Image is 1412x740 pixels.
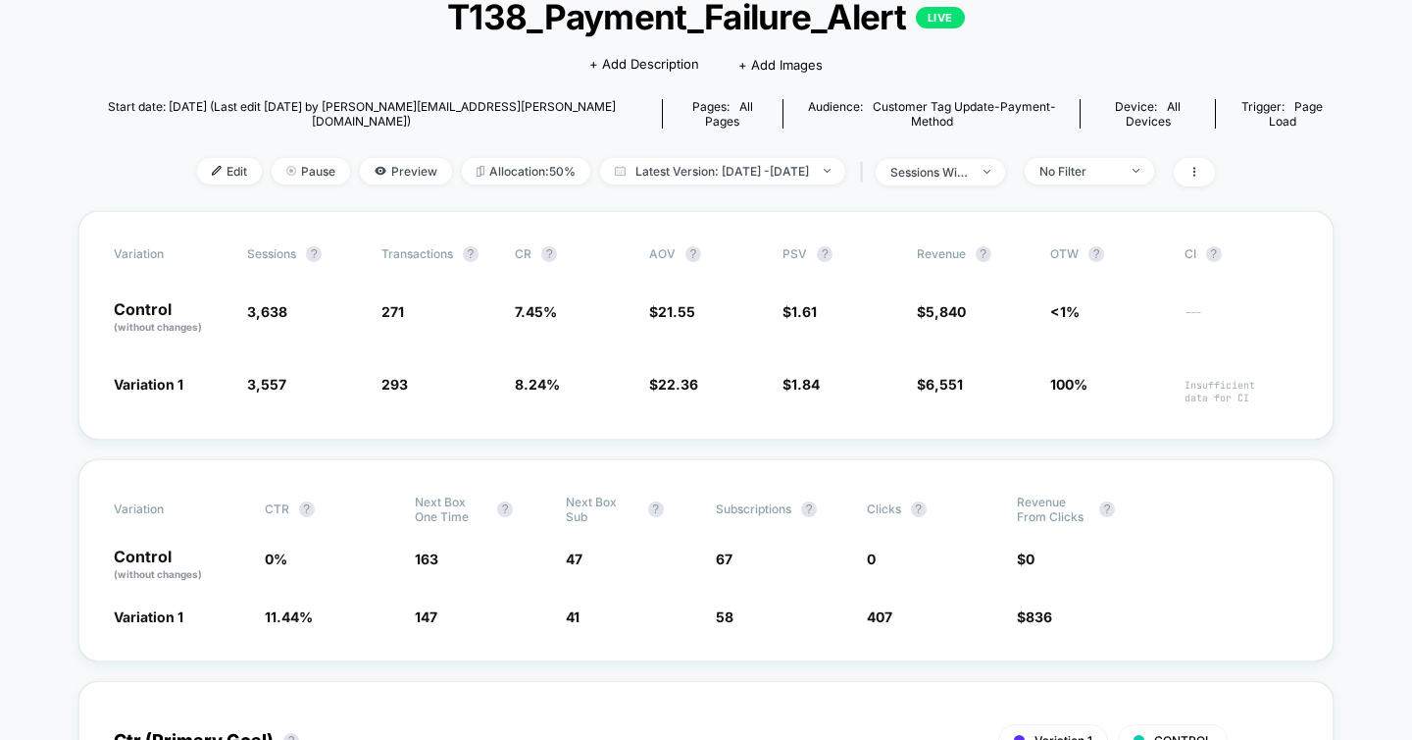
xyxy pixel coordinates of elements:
[716,551,732,567] span: 67
[247,303,287,320] span: 3,638
[649,303,695,320] span: $
[114,321,202,333] span: (without changes)
[716,608,733,625] span: 58
[1017,551,1034,567] span: $
[415,495,487,524] span: Next Box One Time
[1133,169,1139,173] img: end
[1050,376,1087,393] span: 100%
[782,246,807,261] span: PSV
[867,551,876,567] span: 0
[648,502,664,517] button: ?
[1017,495,1089,524] span: Revenue From Clicks
[212,166,222,176] img: edit
[1185,246,1292,262] span: CI
[566,495,638,524] span: Next Box Sub
[114,246,222,262] span: Variation
[265,608,313,625] span: 11.44 %
[1185,379,1298,404] span: Insufficient data for CI
[589,55,699,75] span: + Add Description
[782,376,820,393] span: $
[917,246,966,261] span: Revenue
[1088,246,1104,262] button: ?
[415,608,437,625] span: 147
[515,303,557,320] span: 7.45 %
[658,303,695,320] span: 21.55
[926,303,966,320] span: 5,840
[705,99,753,129] span: all pages
[798,99,1065,129] div: Audience:
[541,246,557,262] button: ?
[1080,99,1215,129] span: Device:
[1017,608,1052,625] span: $
[114,376,183,393] span: Variation 1
[917,376,963,393] span: $
[1206,246,1222,262] button: ?
[114,568,202,580] span: (without changes)
[791,376,820,393] span: 1.84
[114,495,222,524] span: Variation
[197,158,262,185] span: Edit
[247,246,296,261] span: Sessions
[678,99,768,129] div: Pages:
[566,608,580,625] span: 41
[911,502,927,517] button: ?
[1026,551,1034,567] span: 0
[817,246,832,262] button: ?
[415,551,438,567] span: 163
[381,246,453,261] span: Transactions
[114,608,183,625] span: Variation 1
[658,376,698,393] span: 22.36
[566,551,582,567] span: 47
[462,158,590,185] span: Allocation: 50%
[247,376,286,393] span: 3,557
[1231,99,1334,129] div: Trigger:
[463,246,479,262] button: ?
[983,170,990,174] img: end
[649,246,676,261] span: AOV
[1050,303,1080,320] span: <1%
[1099,502,1115,517] button: ?
[381,303,404,320] span: 271
[114,549,245,582] p: Control
[78,99,644,129] span: Start date: [DATE] (Last edit [DATE] by [PERSON_NAME][EMAIL_ADDRESS][PERSON_NAME][DOMAIN_NAME])
[782,303,817,320] span: $
[867,502,901,516] span: Clicks
[791,303,817,320] span: 1.61
[873,99,1056,129] span: Customer Tag Update-payment-method
[867,608,892,625] span: 407
[265,502,289,516] span: CTR
[738,57,823,73] span: + Add Images
[477,166,484,177] img: rebalance
[286,166,296,176] img: end
[1039,164,1118,179] div: No Filter
[299,502,315,517] button: ?
[114,301,227,335] p: Control
[855,158,876,186] span: |
[1269,99,1324,129] span: Page Load
[890,165,969,180] div: sessions with impression
[1050,246,1158,262] span: OTW
[917,303,966,320] span: $
[615,166,626,176] img: calendar
[1185,306,1298,335] span: ---
[824,169,831,173] img: end
[497,502,513,517] button: ?
[685,246,701,262] button: ?
[801,502,817,517] button: ?
[306,246,322,262] button: ?
[515,376,560,393] span: 8.24 %
[600,158,845,185] span: Latest Version: [DATE] - [DATE]
[926,376,963,393] span: 6,551
[265,551,287,567] span: 0 %
[272,158,350,185] span: Pause
[649,376,698,393] span: $
[381,376,408,393] span: 293
[515,246,531,261] span: CR
[976,246,991,262] button: ?
[1126,99,1182,129] span: all devices
[1026,608,1052,625] span: 836
[360,158,452,185] span: Preview
[716,502,791,516] span: Subscriptions
[916,7,965,28] p: LIVE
